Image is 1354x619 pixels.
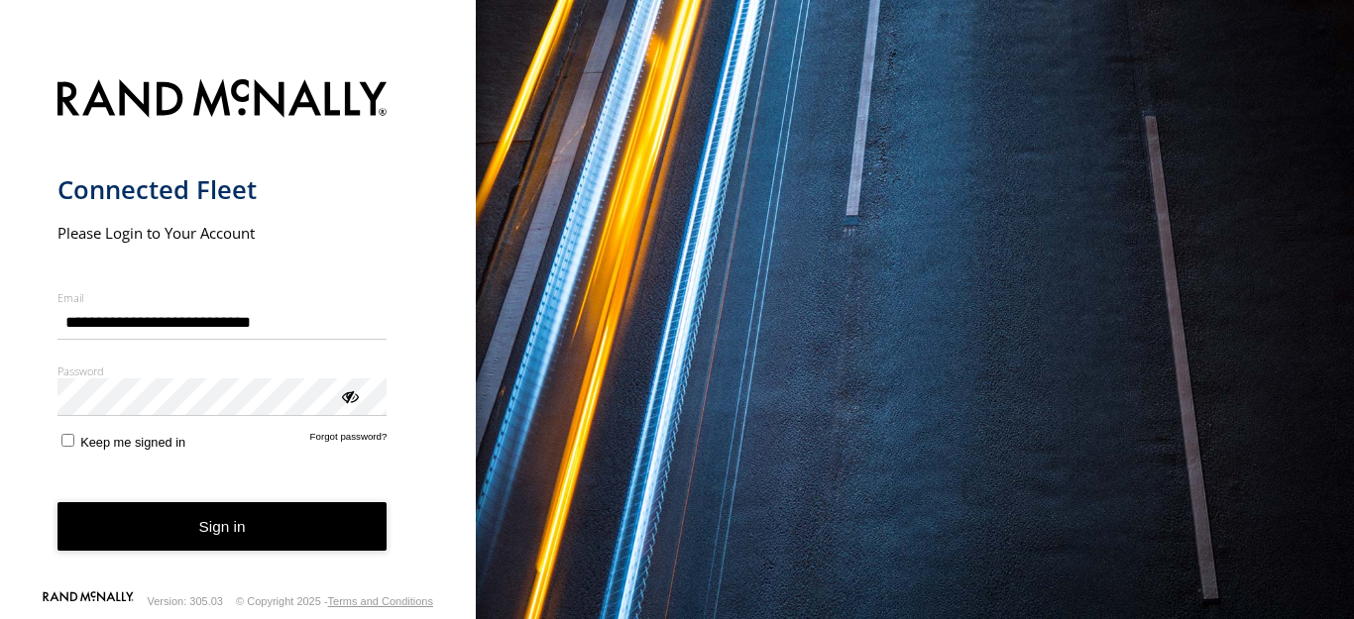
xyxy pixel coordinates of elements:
a: Visit our Website [43,591,134,611]
form: main [57,67,419,589]
img: Rand McNally [57,75,388,126]
a: Forgot password? [310,431,388,450]
a: Terms and Conditions [328,595,433,607]
input: Keep me signed in [61,434,74,447]
label: Password [57,363,388,378]
button: Sign in [57,502,388,551]
span: Keep me signed in [80,435,185,450]
h1: Connected Fleet [57,173,388,206]
div: ViewPassword [339,385,359,405]
label: Email [57,290,388,305]
div: © Copyright 2025 - [236,595,433,607]
h2: Please Login to Your Account [57,223,388,243]
div: Version: 305.03 [148,595,223,607]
